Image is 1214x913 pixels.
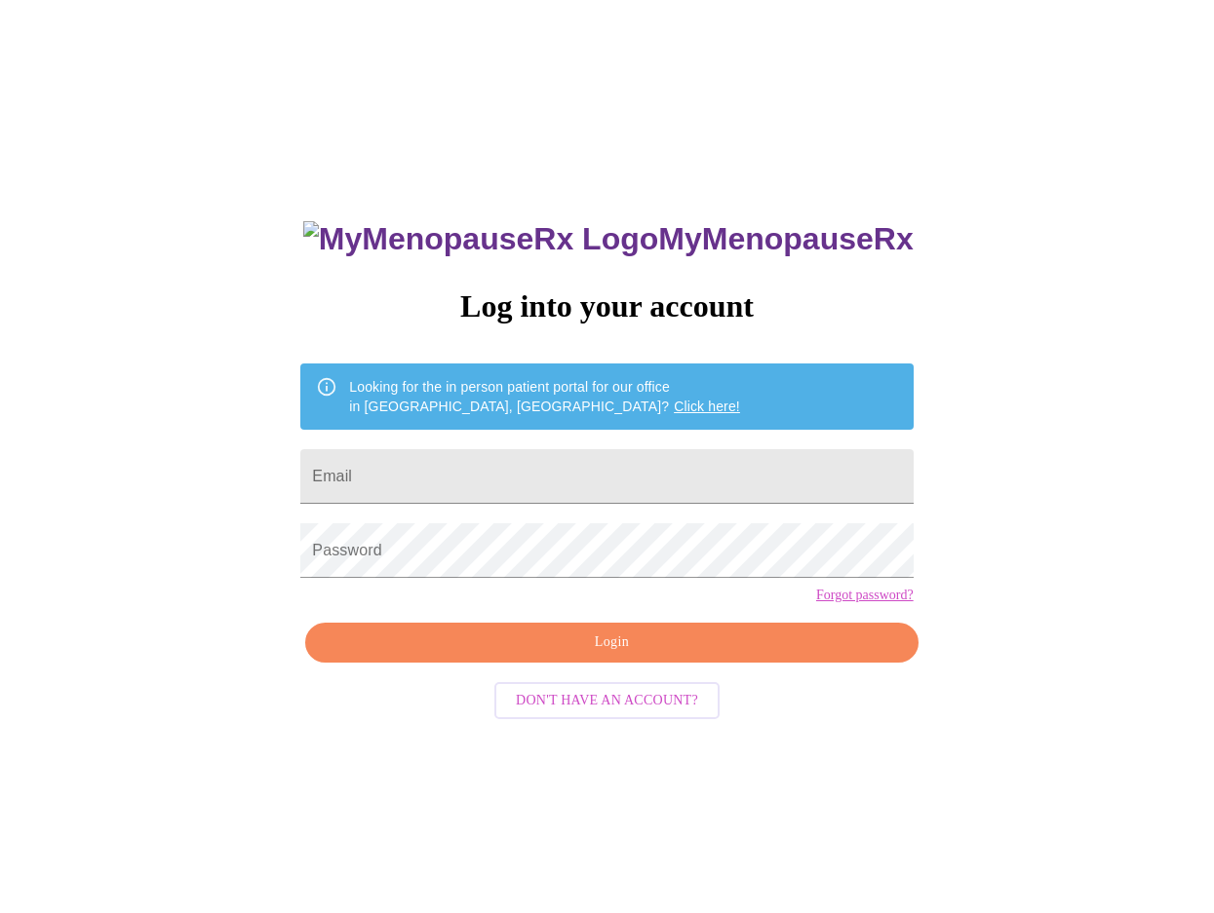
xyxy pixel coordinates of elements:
div: Looking for the in person patient portal for our office in [GEOGRAPHIC_DATA], [GEOGRAPHIC_DATA]? [349,369,740,424]
h3: Log into your account [300,288,913,324]
a: Click here! [674,399,740,414]
img: MyMenopauseRx Logo [303,221,658,257]
button: Login [305,623,918,663]
a: Forgot password? [816,588,914,603]
h3: MyMenopauseRx [303,221,914,257]
span: Login [328,630,895,655]
a: Don't have an account? [490,691,724,707]
button: Don't have an account? [494,682,720,720]
span: Don't have an account? [516,689,698,713]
